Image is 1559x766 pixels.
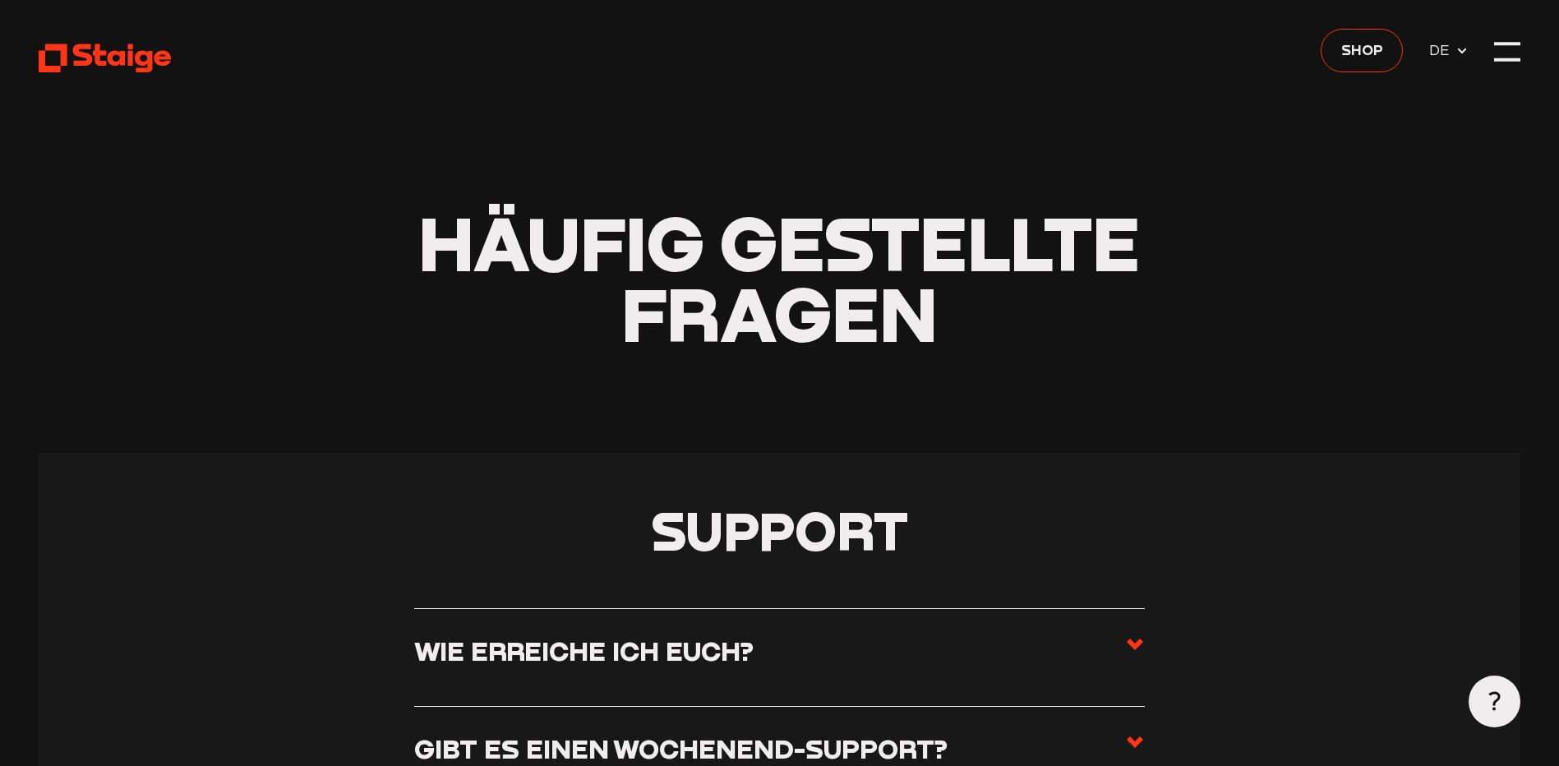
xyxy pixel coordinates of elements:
[414,634,754,667] h3: Wie erreiche ich euch?
[1321,29,1403,72] a: Shop
[651,498,908,562] span: Support
[414,732,948,764] h3: Gibt es einen Wochenend-Support?
[1429,39,1455,62] span: DE
[1341,38,1383,61] span: Shop
[418,197,1140,359] span: Häufig gestellte Fragen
